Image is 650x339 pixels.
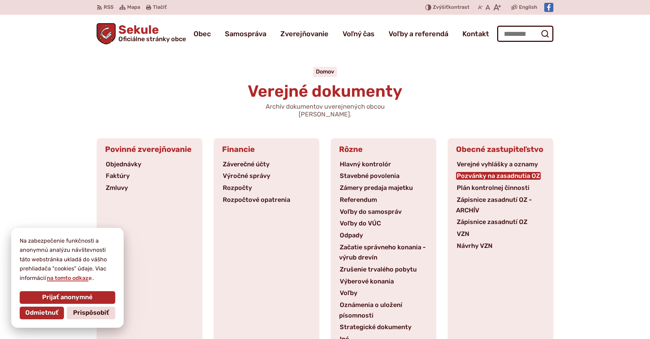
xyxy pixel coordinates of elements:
[214,138,319,159] h3: Financie
[104,3,113,12] span: RSS
[25,309,58,317] span: Odmietnuť
[331,138,436,159] h3: Rôzne
[20,236,115,283] p: Na zabezpečenie funkčnosti a anonymnú analýzu návštevnosti táto webstránka ukladá do vášho prehli...
[456,242,493,250] a: Návrhy VZN
[118,36,186,42] span: Oficiálne stránky obce
[97,23,186,44] a: Logo Sekule, prejsť na domovskú stránku.
[339,277,395,285] a: Výberové konania
[105,172,130,180] a: Faktúry
[456,184,530,192] a: Plán kontrolnej činnosti
[116,24,186,42] span: Sekule
[97,23,116,44] img: Prejsť na domovskú stránku
[225,24,266,44] a: Samospráva
[280,24,329,44] a: Zverejňovanie
[222,196,291,204] a: Rozpočtové opatrenia
[518,3,539,12] a: English
[105,184,129,192] a: Zmluvy
[339,219,382,227] a: Voľby do VÚC
[241,103,409,118] p: Archív dokumentov uverejnených obcou [PERSON_NAME].
[343,24,375,44] a: Voľný čas
[339,184,414,192] a: Zámery predaja majetku
[339,208,402,216] a: Voľby do samospráv
[456,160,539,168] a: Verejné vyhlášky a oznamy
[20,291,115,304] button: Prijať anonymné
[248,82,402,101] span: Verejné dokumenty
[222,172,271,180] a: Výročné správy
[448,138,553,159] h3: Obecné zastupiteľstvo
[127,3,140,12] span: Mapa
[519,3,537,12] span: English
[97,138,202,159] h3: Povinné zverejňovanie
[456,172,541,180] a: Pozvánky na zasadnutia OZ
[433,5,469,11] span: kontrast
[456,218,528,226] a: Zápisnice zasadnutí OZ
[339,301,402,319] a: Oznámenia o uložení písomnosti
[153,5,167,11] span: Tlačiť
[20,307,64,319] button: Odmietnuť
[339,289,358,297] a: Voľby
[456,230,470,238] a: VZN
[456,196,532,214] a: Zápisnice zasadnutí OZ - ARCHÍV
[222,184,253,192] a: Rozpočty
[42,294,93,301] span: Prijať anonymné
[46,275,92,281] a: na tomto odkaze
[222,160,270,168] a: Záverečné účty
[544,3,553,12] img: Prejsť na Facebook stránku
[339,196,378,204] a: Referendum
[339,160,392,168] a: Hlavný kontrolór
[316,68,334,75] a: Domov
[462,24,489,44] a: Kontakt
[389,24,448,44] a: Voľby a referendá
[339,266,417,273] a: Zrušenie trvalého pobytu
[433,4,448,10] span: Zvýšiť
[194,24,211,44] a: Obec
[339,172,400,180] a: Stavebné povolenia
[73,309,109,317] span: Prispôsobiť
[339,323,412,331] a: Strategické dokumenty
[67,307,115,319] button: Prispôsobiť
[105,160,142,168] a: Objednávky
[339,243,426,262] a: Začatie správneho konania - výrub drevín
[339,231,364,239] a: Odpady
